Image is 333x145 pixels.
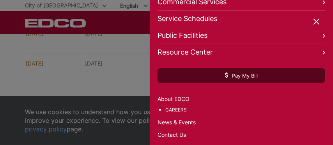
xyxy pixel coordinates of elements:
a: About EDCO [158,95,325,103]
span: Pay My Bill [225,72,258,79]
a: Pay My Bill [158,68,325,83]
a: Public Facilities [158,27,325,44]
a: Resource Center [158,44,325,60]
a: Careers [165,106,325,114]
a: News & Events [158,118,325,127]
a: Service Schedules [158,11,325,27]
a: Contact Us [158,131,325,139]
